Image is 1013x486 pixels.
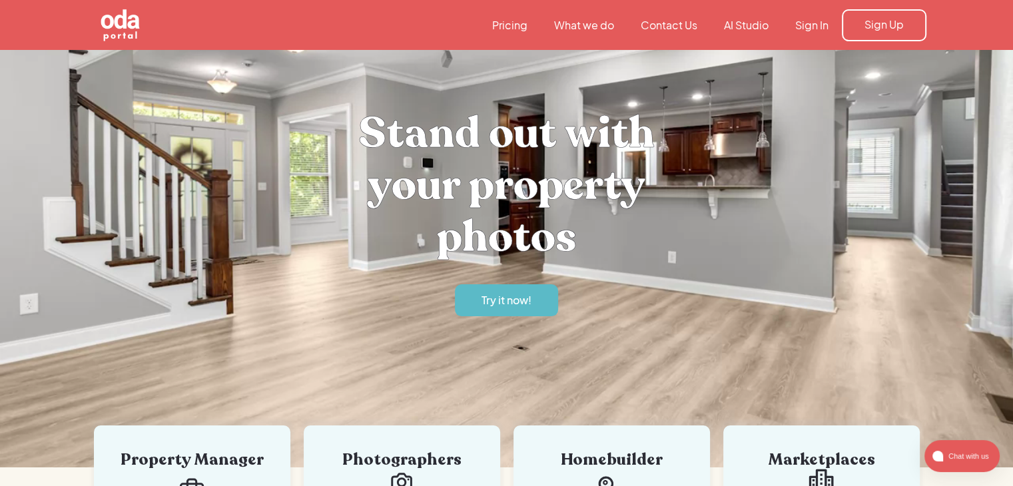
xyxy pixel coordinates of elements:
[782,18,842,33] a: Sign In
[627,18,711,33] a: Contact Us
[943,449,992,463] span: Chat with us
[743,452,900,468] div: Marketplaces
[711,18,782,33] a: AI Studio
[864,17,904,32] div: Sign Up
[541,18,627,33] a: What we do
[324,452,480,468] div: Photographers
[455,284,558,316] a: Try it now!
[924,440,1000,472] button: atlas-launcher
[479,18,541,33] a: Pricing
[307,107,707,263] h1: Stand out with your property photos
[87,8,214,43] a: home
[114,452,270,468] div: Property Manager
[482,293,531,308] div: Try it now!
[842,9,926,41] a: Sign Up
[533,452,690,468] div: Homebuilder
